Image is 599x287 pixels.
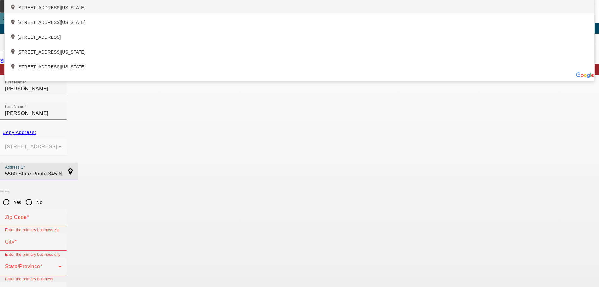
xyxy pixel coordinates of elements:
[5,251,62,258] mat-error: Enter the primary business city
[5,28,594,43] div: [STREET_ADDRESS]
[5,165,23,169] mat-label: Address 1
[5,264,40,269] mat-label: State/Province
[13,199,21,205] label: Yes
[5,105,24,109] mat-label: Last Name
[10,63,17,71] mat-icon: add_location
[10,49,17,56] mat-icon: add_location
[5,226,62,239] mat-error: Enter the primary business zip code
[576,72,594,78] img: Powered by Google
[5,58,594,72] div: [STREET_ADDRESS][US_STATE]
[63,168,78,175] mat-icon: add_location
[5,215,27,220] mat-label: Zip Code
[5,43,594,58] div: [STREET_ADDRESS][US_STATE]
[10,34,17,41] mat-icon: add_location
[5,239,14,244] mat-label: City
[10,19,17,26] mat-icon: add_location
[5,13,594,28] div: [STREET_ADDRESS][US_STATE]
[35,199,42,205] label: No
[5,80,25,84] mat-label: First Name
[10,4,17,12] mat-icon: add_location
[3,16,180,21] span: Opportunity / 082500272 / KEI-MAR Logging & Firewood / [PERSON_NAME]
